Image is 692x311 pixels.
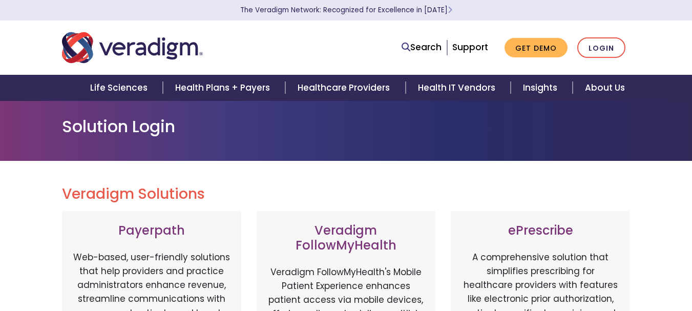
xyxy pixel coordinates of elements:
[505,38,568,58] a: Get Demo
[267,223,426,253] h3: Veradigm FollowMyHealth
[163,75,285,101] a: Health Plans + Payers
[62,117,631,136] h1: Solution Login
[573,75,637,101] a: About Us
[240,5,452,15] a: The Veradigm Network: Recognized for Excellence in [DATE]Learn More
[511,75,573,101] a: Insights
[78,75,163,101] a: Life Sciences
[461,223,620,238] h3: ePrescribe
[406,75,511,101] a: Health IT Vendors
[62,185,631,203] h2: Veradigm Solutions
[285,75,405,101] a: Healthcare Providers
[402,40,442,54] a: Search
[448,5,452,15] span: Learn More
[452,41,488,53] a: Support
[72,223,231,238] h3: Payerpath
[577,37,625,58] a: Login
[62,31,203,65] img: Veradigm logo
